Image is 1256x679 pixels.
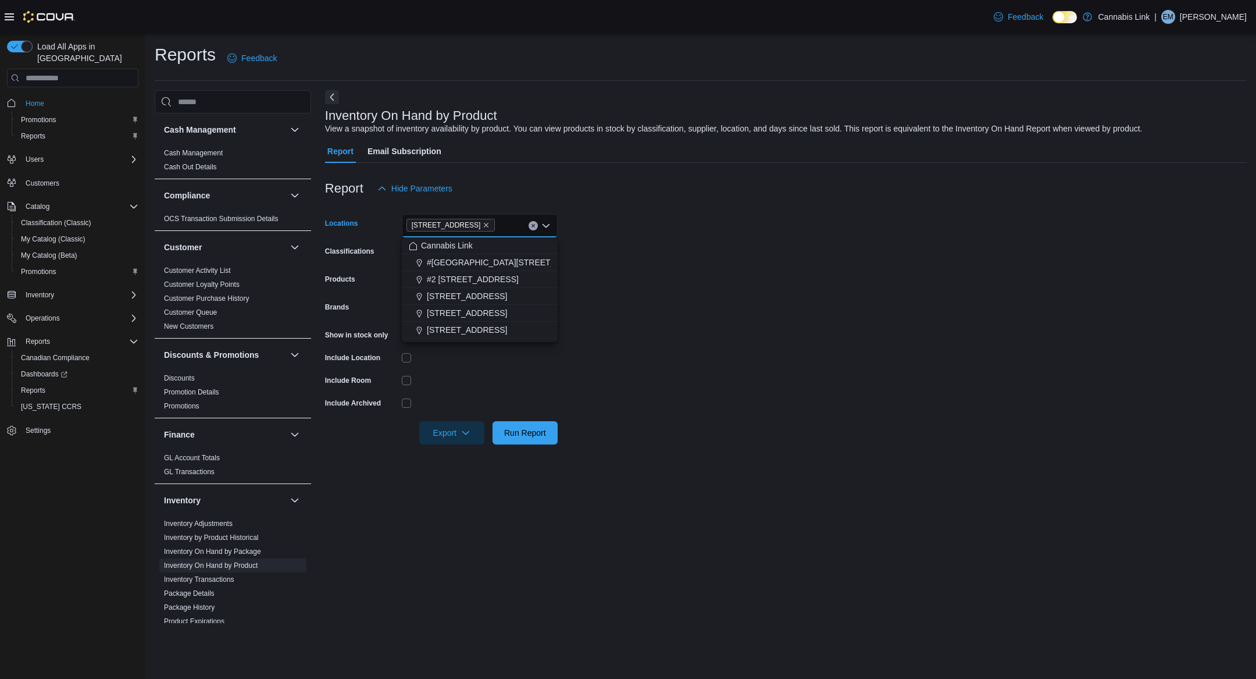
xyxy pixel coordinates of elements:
[155,264,311,338] div: Customer
[164,589,215,598] a: Package Details
[164,575,234,584] a: Inventory Transactions
[155,212,311,230] div: Compliance
[21,200,138,214] span: Catalog
[164,124,286,136] button: Cash Management
[504,427,546,439] span: Run Report
[325,330,388,340] label: Show in stock only
[427,324,507,336] span: [STREET_ADDRESS]
[1008,11,1043,23] span: Feedback
[373,177,457,200] button: Hide Parameters
[325,303,349,312] label: Brands
[164,495,286,506] button: Inventory
[402,322,558,339] button: [STREET_ADDRESS]
[419,421,484,445] button: Export
[288,123,302,137] button: Cash Management
[402,305,558,322] button: [STREET_ADDRESS]
[12,247,143,264] button: My Catalog (Beta)
[164,308,217,317] a: Customer Queue
[26,155,44,164] span: Users
[16,351,94,365] a: Canadian Compliance
[325,109,497,123] h3: Inventory On Hand by Product
[164,124,236,136] h3: Cash Management
[26,99,44,108] span: Home
[16,351,138,365] span: Canadian Compliance
[21,176,64,190] a: Customers
[421,240,473,251] span: Cannabis Link
[21,131,45,141] span: Reports
[164,349,259,361] h3: Discounts & Promotions
[16,367,138,381] span: Dashboards
[2,151,143,168] button: Users
[16,367,72,381] a: Dashboards
[164,603,215,612] a: Package History
[16,383,50,397] a: Reports
[164,322,213,331] span: New Customers
[164,617,224,626] span: Product Expirations
[164,548,261,556] a: Inventory On Hand by Package
[21,200,54,214] button: Catalog
[2,422,143,439] button: Settings
[164,280,240,289] span: Customer Loyalty Points
[164,519,233,528] span: Inventory Adjustments
[406,219,495,232] span: 509 Commissioners Rd W
[16,400,86,414] a: [US_STATE] CCRS
[1161,10,1175,24] div: Eric Moores
[12,350,143,366] button: Canadian Compliance
[164,374,195,382] a: Discounts
[164,617,224,625] a: Product Expirations
[164,453,220,463] span: GL Account Totals
[7,90,138,469] nav: Complex example
[402,237,558,339] div: Choose from the following options
[164,520,233,528] a: Inventory Adjustments
[325,123,1143,135] div: View a snapshot of inventory availability by product. You can view products in stock by classific...
[288,428,302,442] button: Finance
[12,382,143,399] button: Reports
[529,221,538,230] button: Clear input
[33,41,138,64] span: Load All Apps in [GEOGRAPHIC_DATA]
[16,248,138,262] span: My Catalog (Beta)
[16,129,50,143] a: Reports
[12,366,143,382] a: Dashboards
[155,451,311,484] div: Finance
[155,517,311,675] div: Inventory
[16,216,138,230] span: Classification (Classic)
[164,349,286,361] button: Discounts & Promotions
[21,152,138,166] span: Users
[325,182,363,195] h3: Report
[16,232,90,246] a: My Catalog (Classic)
[164,467,215,477] span: GL Transactions
[16,265,61,279] a: Promotions
[16,232,138,246] span: My Catalog (Classic)
[21,288,138,302] span: Inventory
[427,257,597,268] span: #[GEOGRAPHIC_DATA][STREET_ADDRESS]
[164,454,220,462] a: GL Account Totals
[483,222,490,229] button: Remove 509 Commissioners Rd W from selection in this group
[12,264,143,280] button: Promotions
[164,388,219,396] a: Promotion Details
[16,216,96,230] a: Classification (Classic)
[12,399,143,415] button: [US_STATE] CCRS
[21,335,55,349] button: Reports
[164,401,199,411] span: Promotions
[2,198,143,215] button: Catalog
[21,424,55,438] a: Settings
[164,322,213,330] a: New Customers
[26,426,51,435] span: Settings
[164,402,199,410] a: Promotions
[2,310,143,326] button: Operations
[12,112,143,128] button: Promotions
[26,314,60,323] span: Operations
[164,374,195,383] span: Discounts
[2,333,143,350] button: Reports
[21,152,48,166] button: Users
[21,95,138,110] span: Home
[402,288,558,305] button: [STREET_ADDRESS]
[21,267,56,276] span: Promotions
[16,113,138,127] span: Promotions
[21,369,67,379] span: Dashboards
[26,290,54,300] span: Inventory
[164,468,215,476] a: GL Transactions
[427,307,507,319] span: [STREET_ADDRESS]
[155,371,311,418] div: Discounts & Promotions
